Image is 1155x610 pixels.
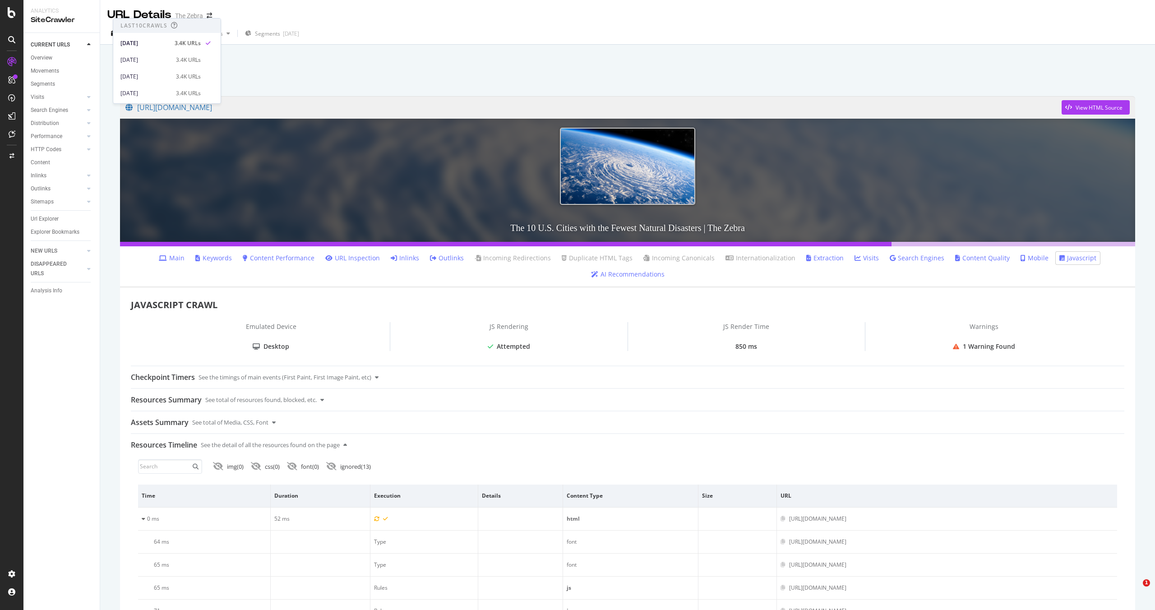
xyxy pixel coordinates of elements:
[31,197,54,207] div: Sitemaps
[120,39,169,47] div: [DATE]
[31,145,84,154] a: HTTP Codes
[628,322,865,342] div: JS Render Time
[283,30,299,37] div: [DATE]
[855,254,879,263] a: Visits
[131,389,202,411] div: Resources Summary
[806,254,844,263] a: Extraction
[482,492,557,500] span: Details
[789,538,846,546] div: [URL][DOMAIN_NAME]
[567,492,692,500] span: Content Type
[789,584,846,592] div: [URL][DOMAIN_NAME]
[31,92,84,102] a: Visits
[31,227,79,237] div: Explorer Bookmarks
[735,342,757,351] div: 850 ms
[702,492,771,500] span: Size
[107,26,148,41] button: [DATE]
[31,246,84,256] a: NEW URLS
[31,79,55,89] div: Segments
[159,254,185,263] a: Main
[31,53,93,63] a: Overview
[195,254,232,263] a: Keywords
[205,389,317,411] div: See total of resources found, blocked, etc.
[31,145,61,154] div: HTTP Codes
[391,254,419,263] a: Inlinks
[31,171,46,180] div: Inlinks
[131,434,197,456] div: Resources Timeline
[120,56,171,64] div: [DATE]
[274,492,364,500] span: Duration
[138,459,202,474] input: Search
[142,492,264,500] span: Time
[31,227,93,237] a: Explorer Bookmarks
[567,584,694,592] div: js
[374,492,471,500] span: Execution
[789,515,846,523] div: [URL][DOMAIN_NAME]
[175,39,201,47] div: 3.4K URLs
[340,462,371,471] div: ignored ( 13 )
[120,214,1135,242] h3: The 10 U.S. Cities with the Fewest Natural Disasters | The Zebra
[31,259,84,278] a: DISAPPEARED URLS
[1076,104,1123,111] div: View HTML Source
[475,254,551,263] a: Incoming Redirections
[154,561,169,568] span: 65 ms
[131,411,189,433] div: Assets Summary
[31,53,52,63] div: Overview
[131,299,1124,312] div: JAVASCRIPT CRAWL
[241,26,303,41] button: Segments[DATE]
[201,434,340,456] div: See the detail of all the resources found on the page
[175,11,203,20] div: The Zebra
[1062,100,1130,115] button: View HTML Source
[725,254,795,263] a: Internationalization
[176,73,201,81] div: 3.4K URLs
[1059,254,1096,263] a: Javascript
[207,13,212,19] div: arrow-right-arrow-left
[31,79,93,89] a: Segments
[31,15,92,25] div: SiteCrawler
[152,322,390,342] div: Emulated Device
[374,584,388,592] div: Rules
[31,184,84,194] a: Outlinks
[31,214,59,224] div: Url Explorer
[865,322,1103,342] div: Warnings
[374,561,386,569] div: Type
[243,254,314,263] a: Content Performance
[120,89,171,97] div: [DATE]
[31,214,93,224] a: Url Explorer
[955,254,1010,263] a: Content Quality
[31,119,59,128] div: Distribution
[31,7,92,15] div: Analytics
[176,89,201,97] div: 3.4K URLs
[120,73,171,81] div: [DATE]
[125,96,1062,119] a: [URL][DOMAIN_NAME]
[31,132,62,141] div: Performance
[31,66,93,76] a: Movements
[274,515,366,523] div: 52 ms
[1021,254,1049,263] a: Mobile
[31,106,84,115] a: Search Engines
[1124,579,1146,601] iframe: Intercom live chat
[192,411,268,433] div: See total of Media, CSS, Font
[567,538,694,546] div: font
[497,342,530,351] div: Attempted
[255,30,280,37] span: Segments
[789,561,846,569] div: [URL][DOMAIN_NAME]
[890,254,944,263] a: Search Engines
[120,22,167,29] div: Last 10 Crawls
[31,66,59,76] div: Movements
[154,538,169,545] span: 64 ms
[31,158,93,167] a: Content
[31,40,70,50] div: CURRENT URLS
[31,106,68,115] div: Search Engines
[301,462,319,471] div: font ( 0 )
[567,515,694,523] div: html
[430,254,464,263] a: Outlinks
[963,342,1015,351] div: 1 Warning Found
[325,254,380,263] a: URL Inspection
[31,197,84,207] a: Sitemaps
[265,462,280,471] div: css ( 0 )
[374,538,386,546] div: Type
[31,119,84,128] a: Distribution
[31,158,50,167] div: Content
[131,366,195,388] div: Checkpoint Timers
[390,322,628,342] div: JS Rendering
